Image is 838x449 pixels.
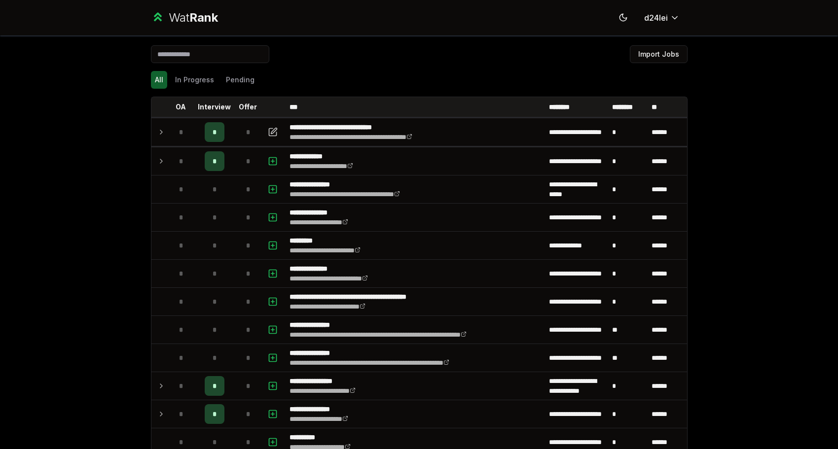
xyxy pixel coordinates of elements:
[630,45,688,63] button: Import Jobs
[198,102,231,112] p: Interview
[239,102,257,112] p: Offer
[151,10,219,26] a: WatRank
[189,10,218,25] span: Rank
[151,71,167,89] button: All
[176,102,186,112] p: OA
[644,12,668,24] span: d24lei
[171,71,218,89] button: In Progress
[222,71,258,89] button: Pending
[636,9,688,27] button: d24lei
[169,10,218,26] div: Wat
